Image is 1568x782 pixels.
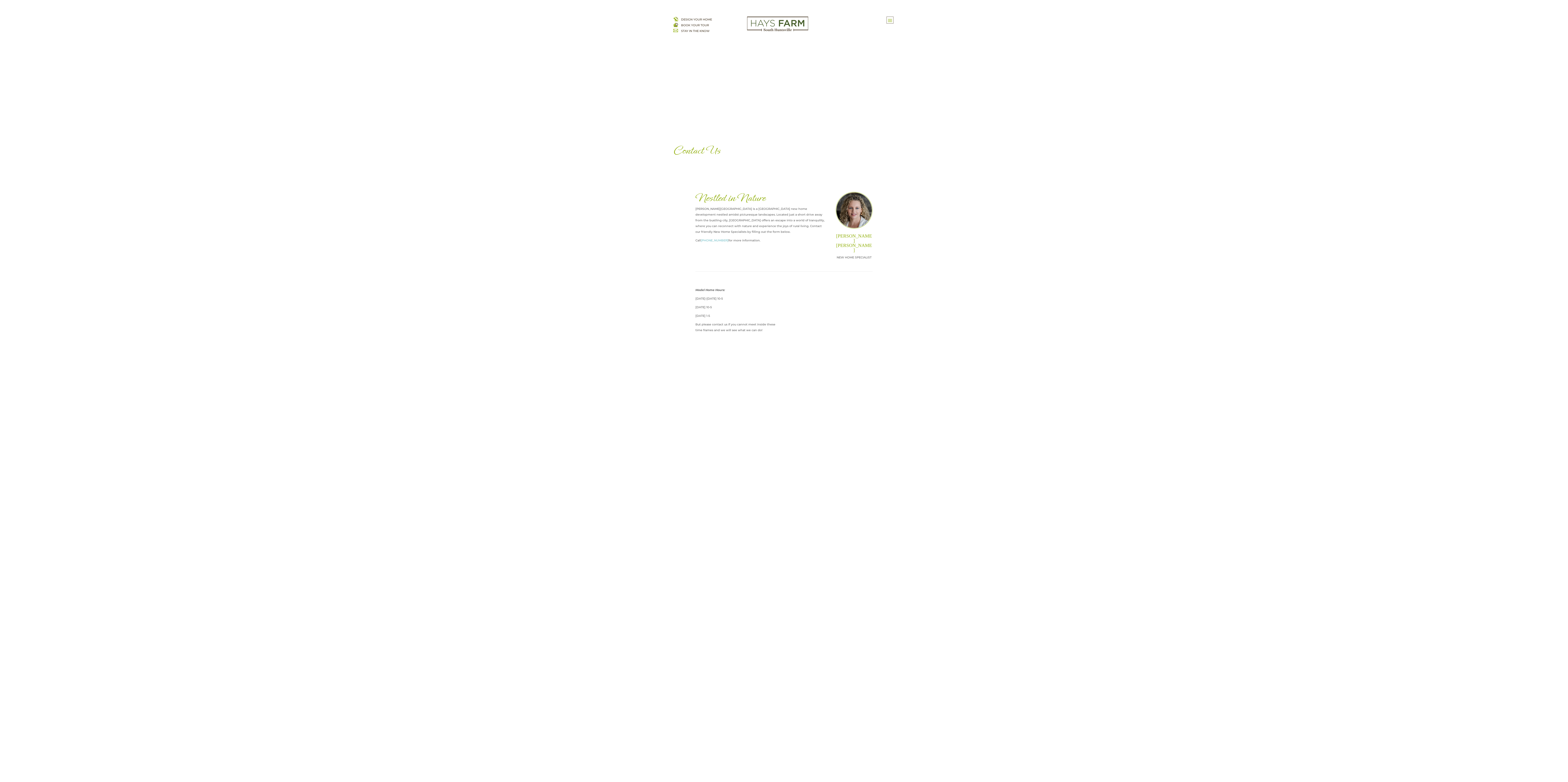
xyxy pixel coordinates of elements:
[681,23,709,27] a: BOOK YOUR TOUR
[836,255,873,260] p: NEW HOME SPECIALIST
[673,22,678,27] img: book your home tour
[836,192,873,229] img: Team_Laura@2x
[681,18,712,21] a: DESIGN YOUR HOME
[681,29,710,33] a: STAY IN THE KNOW
[695,296,779,304] p: [DATE]-[DATE] 10-5
[747,28,808,32] a: hays farm homes huntsville development
[673,17,678,21] img: design your home
[695,304,779,313] p: [DATE] 10-5
[695,288,725,292] strong: Model Home Hours:
[695,238,826,246] p: Call for more information.
[695,192,826,206] h1: Nestled in Nature
[695,322,779,333] p: But please contact us if you cannot meet inside these time frames and we will see what we can do!
[673,144,895,159] h1: Contact Us
[695,313,779,322] p: [DATE] 1-5
[836,234,873,255] h2: [PERSON_NAME] [PERSON_NAME]
[695,206,826,238] p: [PERSON_NAME][GEOGRAPHIC_DATA] is a [GEOGRAPHIC_DATA] new home development nestled amidst picture...
[747,17,808,31] img: Logo
[701,239,728,242] a: [PHONE_NUMBER]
